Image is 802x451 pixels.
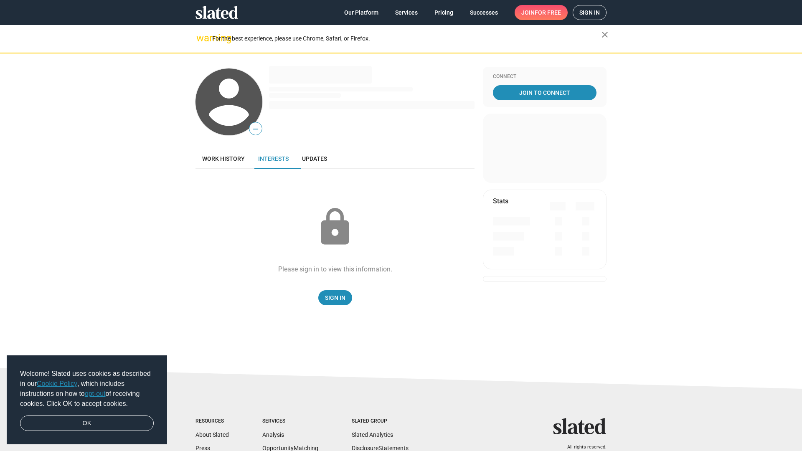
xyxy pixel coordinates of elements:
a: Pricing [428,5,460,20]
span: Join [521,5,561,20]
mat-card-title: Stats [493,197,508,205]
a: Work history [195,149,251,169]
span: Updates [302,155,327,162]
a: Sign in [573,5,607,20]
a: About Slated [195,431,229,438]
a: Our Platform [338,5,385,20]
span: for free [535,5,561,20]
span: Interests [258,155,289,162]
span: Sign in [579,5,600,20]
span: Sign In [325,290,345,305]
a: Joinfor free [515,5,568,20]
span: Welcome! Slated uses cookies as described in our , which includes instructions on how to of recei... [20,369,154,409]
span: — [249,124,262,134]
span: Pricing [434,5,453,20]
span: Successes [470,5,498,20]
div: Slated Group [352,418,409,425]
a: Analysis [262,431,284,438]
div: Services [262,418,318,425]
mat-icon: close [600,30,610,40]
a: dismiss cookie message [20,416,154,431]
a: Slated Analytics [352,431,393,438]
a: Join To Connect [493,85,596,100]
a: Successes [463,5,505,20]
a: opt-out [85,390,106,397]
a: Interests [251,149,295,169]
mat-icon: warning [196,33,206,43]
a: Services [388,5,424,20]
span: Join To Connect [495,85,595,100]
mat-icon: lock [314,206,356,248]
span: Our Platform [344,5,378,20]
a: Updates [295,149,334,169]
div: Resources [195,418,229,425]
div: Please sign in to view this information. [278,265,392,274]
div: Connect [493,73,596,80]
span: Services [395,5,418,20]
span: Work history [202,155,245,162]
a: Sign In [318,290,352,305]
div: cookieconsent [7,355,167,445]
div: For the best experience, please use Chrome, Safari, or Firefox. [212,33,601,44]
a: Cookie Policy [37,380,77,387]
